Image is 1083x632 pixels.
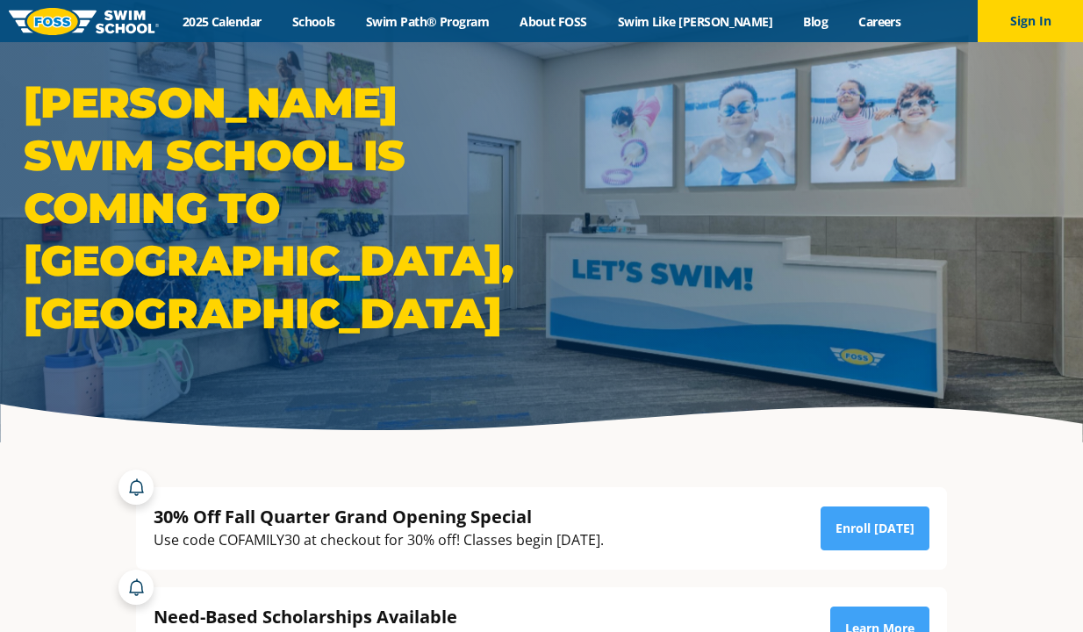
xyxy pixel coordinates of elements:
[602,13,788,30] a: Swim Like [PERSON_NAME]
[154,505,604,528] div: 30% Off Fall Quarter Grand Opening Special
[24,76,533,340] h1: [PERSON_NAME] Swim School is coming to [GEOGRAPHIC_DATA], [GEOGRAPHIC_DATA]
[505,13,603,30] a: About FOSS
[788,13,843,30] a: Blog
[167,13,276,30] a: 2025 Calendar
[9,8,159,35] img: FOSS Swim School Logo
[276,13,350,30] a: Schools
[821,506,929,550] a: Enroll [DATE]
[154,605,712,628] div: Need-Based Scholarships Available
[154,528,604,552] div: Use code COFAMILY30 at checkout for 30% off! Classes begin [DATE].
[350,13,504,30] a: Swim Path® Program
[843,13,916,30] a: Careers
